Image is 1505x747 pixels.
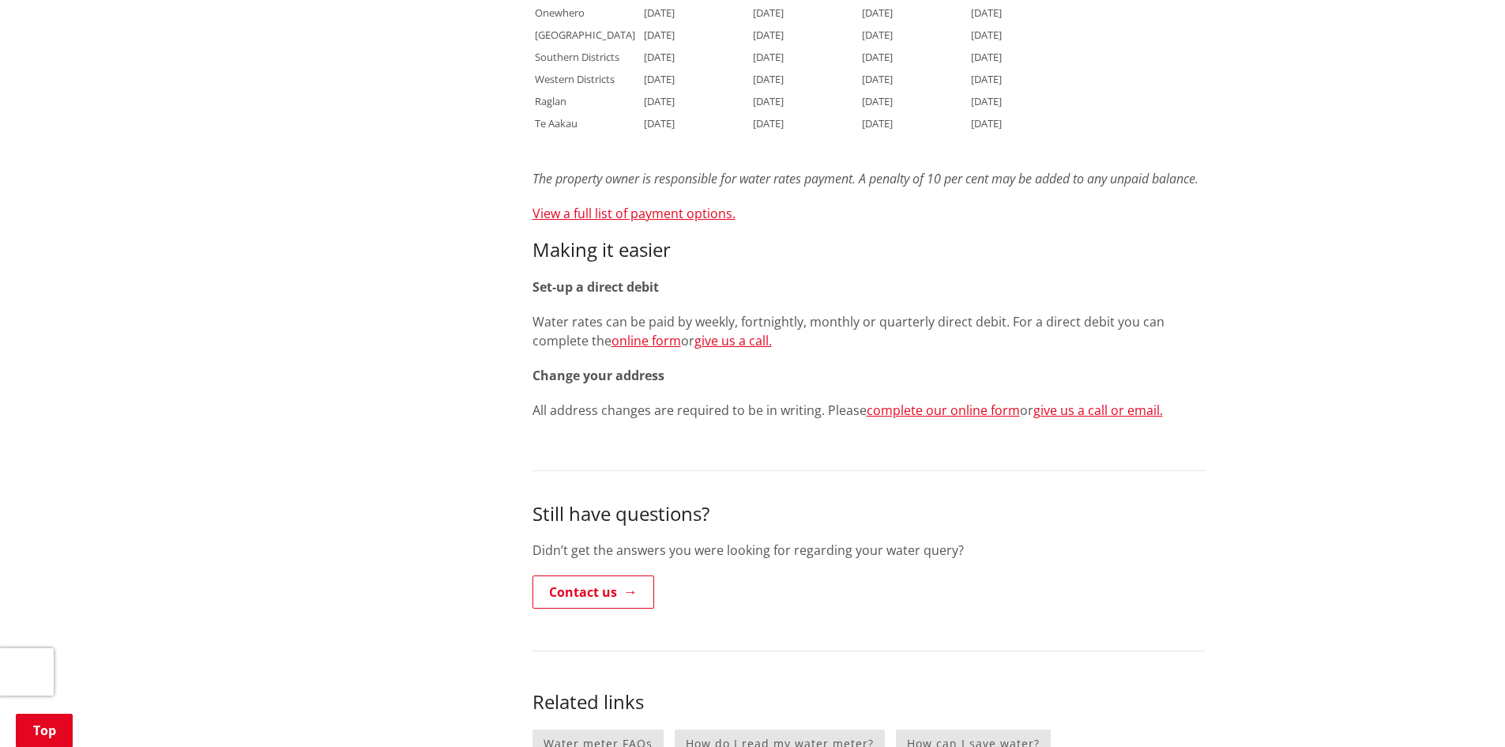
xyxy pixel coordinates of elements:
span: [DATE] [644,94,675,108]
iframe: Messenger Launcher [1432,681,1489,738]
span: Raglan [535,94,566,108]
h3: Related links [532,691,1206,714]
strong: Set-up a direct debit [532,278,659,296]
a: Top [16,714,73,747]
span: [DATE] [971,116,1002,130]
span: [DATE] [862,72,893,86]
a: give us a call. [694,332,772,349]
em: The property owner is responsible for water rates payment. A penalty of 10 per cent may be added ... [532,170,1198,187]
span: [DATE] [862,50,893,64]
span: [DATE] [644,72,675,86]
span: [DATE] [753,94,784,108]
a: Contact us [532,575,654,609]
span: [DATE] [644,28,675,42]
span: [DATE] [753,28,784,42]
a: complete our online form [867,402,1020,419]
span: [DATE] [644,6,675,20]
span: Western Districts [535,72,615,86]
span: [DATE] [862,28,893,42]
a: give us a call or email. [1033,402,1163,419]
span: [DATE] [644,50,675,64]
span: [DATE] [971,72,1002,86]
span: [GEOGRAPHIC_DATA] [535,28,635,42]
span: [DATE] [753,116,784,130]
span: Southern Districts [535,50,619,64]
span: [DATE] [862,6,893,20]
span: [DATE] [862,94,893,108]
h3: Still have questions? [532,503,1206,526]
p: Didn’t get the answers you were looking for regarding your water query? [532,541,1206,560]
span: [DATE] [753,72,784,86]
p: Water rates can be paid by weekly, fortnightly, monthly or quarterly direct debit. For a direct d... [532,312,1206,350]
span: [DATE] [644,116,675,130]
span: [DATE] [753,6,784,20]
span: [DATE] [971,28,1002,42]
h3: Making it easier [532,239,1206,262]
a: online form [611,332,681,349]
span: [DATE] [971,50,1002,64]
span: [DATE] [971,94,1002,108]
strong: Change your address [532,367,664,384]
a: View a full list of payment options. [532,205,736,222]
span: Te Aakau [535,116,578,130]
p: All address changes are required to be in writing. Please or [532,401,1206,439]
span: Onewhero [535,6,585,20]
span: [DATE] [753,50,784,64]
span: [DATE] [862,116,893,130]
span: [DATE] [971,6,1002,20]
